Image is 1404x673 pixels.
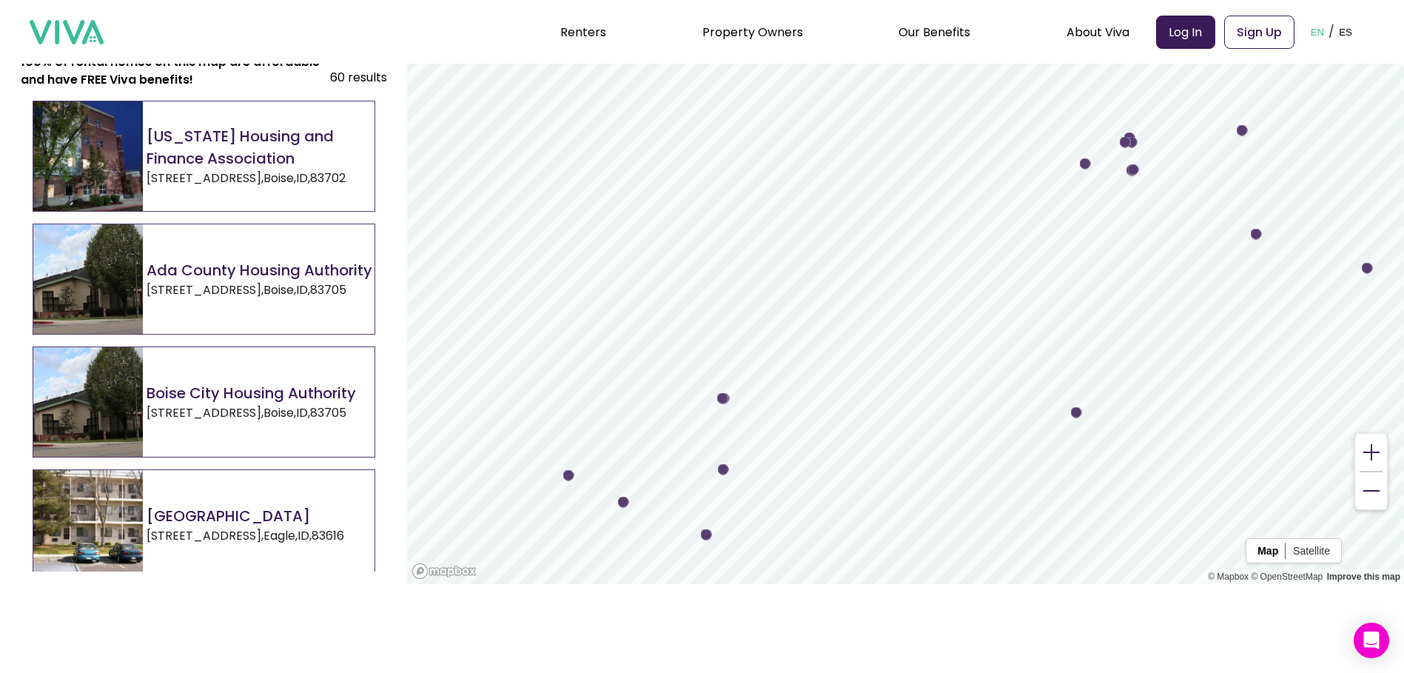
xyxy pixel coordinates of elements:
div: Map marker [1080,158,1091,170]
a: Boise City Housing AuthorityBoise City Housing Authority[STREET_ADDRESS],Boise,ID,83705 [33,346,375,458]
a: OpenStreetMap [1251,572,1323,582]
a: Mapbox homepage [412,563,477,580]
div: Our Benefits [899,13,970,50]
a: Idaho Housing and Finance Association[US_STATE] Housing and Finance Association[STREET_ADDRESS],B... [33,101,375,212]
img: EAGLE MANOR [33,470,143,580]
div: Open Intercom Messenger [1354,623,1389,658]
h2: Ada County Housing Authority [147,259,372,281]
img: Boise City Housing Authority [33,347,143,457]
p: [STREET_ADDRESS] , Eagle , ID , 83616 [147,527,344,545]
p: [STREET_ADDRESS] , Boise , ID , 83705 [147,404,356,422]
p: [STREET_ADDRESS] , Boise , ID , 83705 [147,281,372,299]
img: Zoom In [1360,441,1383,463]
p: / [1329,21,1334,43]
a: Property Owners [702,24,803,41]
span: 60 Results [330,68,387,87]
div: Map marker [701,529,712,540]
button: EN [1306,9,1329,55]
p: [STREET_ADDRESS] , Boise , ID , 83702 [147,170,374,187]
div: Map marker [618,497,629,508]
div: About Viva [1067,13,1129,50]
img: Zoom Out [1360,480,1383,502]
a: EAGLE MANOR[GEOGRAPHIC_DATA][STREET_ADDRESS],Eagle,ID,83616 [33,469,375,580]
a: Ada County Housing AuthorityAda County Housing Authority[STREET_ADDRESS],Boise,ID,83705 [33,224,375,335]
button: Satellite [1286,545,1337,557]
a: Renters [560,24,606,41]
div: Map marker [1124,133,1135,144]
a: Mapbox [1208,572,1249,582]
h2: Boise City Housing Authority [147,382,356,404]
a: Sign Up [1224,16,1294,49]
a: Improve this map [1327,572,1400,582]
a: Log In [1156,16,1215,49]
h2: [GEOGRAPHIC_DATA] [147,505,344,527]
img: Idaho Housing and Finance Association [33,101,143,211]
button: ES [1334,9,1357,55]
img: Ada County Housing Authority [33,224,143,334]
div: Map marker [1126,165,1138,176]
h2: [US_STATE] Housing and Finance Association [147,125,374,170]
h3: 100% of rental homes on this map are affordable and have FREE Viva benefits! [21,53,330,89]
div: Map marker [717,393,728,404]
div: Map marker [718,464,729,475]
button: Map [1250,545,1286,557]
div: Map marker [1120,137,1131,148]
div: Map marker [1071,407,1082,418]
img: viva [30,20,104,45]
div: Map marker [1128,164,1139,175]
div: Map marker [1237,125,1248,136]
div: Map marker [1251,229,1262,240]
div: Map marker [1362,263,1373,274]
div: Map marker [1126,137,1138,148]
div: Map marker [563,470,574,481]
